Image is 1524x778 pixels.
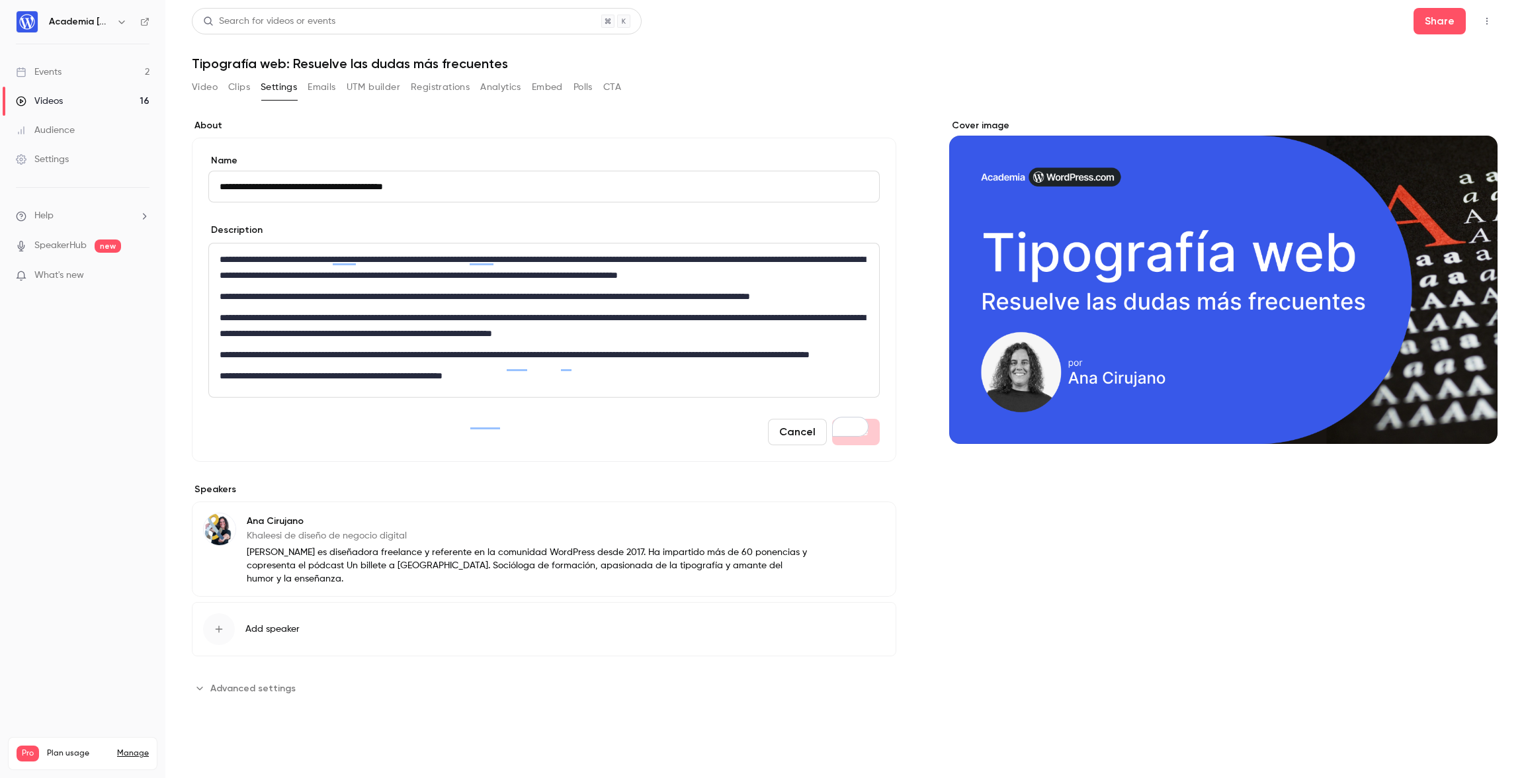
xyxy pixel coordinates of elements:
label: Cover image [949,119,1498,132]
button: Emails [308,77,335,98]
a: SpeakerHub [34,239,87,253]
button: Registrations [411,77,470,98]
button: Clips [228,77,250,98]
section: Advanced settings [192,677,896,699]
div: To enrich screen reader interactions, please activate Accessibility in Grammarly extension settings [209,243,879,397]
span: Pro [17,746,39,761]
div: Settings [16,153,69,166]
div: editor [209,243,879,397]
p: [PERSON_NAME] es diseñadora freelance y referente en la comunidad WordPress desde 2017. Ha impart... [247,546,810,585]
button: Polls [573,77,593,98]
span: new [95,239,121,253]
button: Settings [261,77,297,98]
img: Ana Cirujano [204,513,235,545]
button: Top Bar Actions [1476,11,1498,32]
li: help-dropdown-opener [16,209,149,223]
img: Academia WordPress.com [17,11,38,32]
a: Manage [117,748,149,759]
p: Khaleesi de diseño de negocio digital [247,529,810,542]
button: UTM builder [347,77,400,98]
button: Share [1414,8,1466,34]
p: Ana Cirujano [247,515,810,528]
button: Embed [532,77,563,98]
section: description [208,243,880,398]
span: Help [34,209,54,223]
div: Search for videos or events [203,15,335,28]
button: Analytics [480,77,521,98]
div: Audience [16,124,75,137]
label: Speakers [192,483,896,496]
div: Ana CirujanoAna CirujanoKhaleesi de diseño de negocio digital[PERSON_NAME] es diseñadora freelanc... [192,501,896,597]
div: Events [16,65,62,79]
div: Videos [16,95,63,108]
h6: Academia [DOMAIN_NAME] [49,15,111,28]
button: Advanced settings [192,677,304,699]
label: Description [208,224,263,237]
span: Add speaker [245,623,300,636]
button: Add speaker [192,602,896,656]
button: Video [192,77,218,98]
h1: Tipografía web: Resuelve las dudas más frecuentes [192,56,1498,71]
label: Name [208,154,880,167]
span: What's new [34,269,84,282]
label: About [192,119,896,132]
button: CTA [603,77,621,98]
span: Plan usage [47,748,109,759]
button: Cancel [768,419,827,445]
span: Advanced settings [210,681,296,695]
section: Cover image [949,119,1498,444]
